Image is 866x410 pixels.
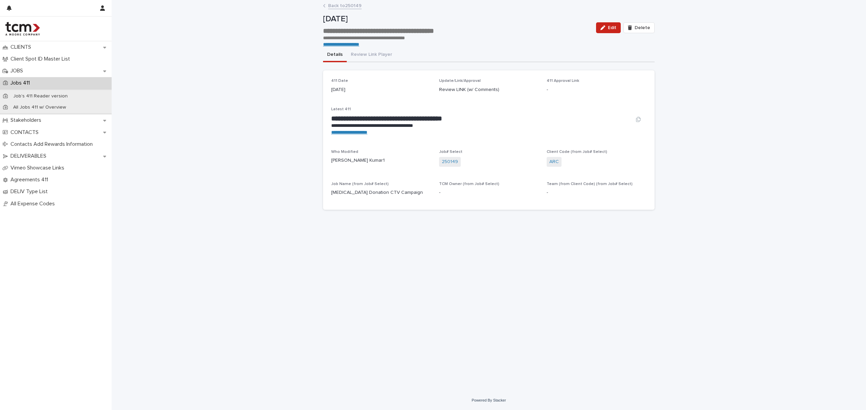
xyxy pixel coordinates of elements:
p: Client Spot ID Master List [8,56,75,62]
p: - [439,189,539,196]
p: Vimeo Showcase Links [8,165,70,171]
p: Agreements 411 [8,177,53,183]
p: CONTACTS [8,129,44,136]
p: All Expense Codes [8,201,60,207]
button: Delete [623,22,655,33]
a: Powered By Stacker [472,398,506,402]
p: Job's 411 Reader version [8,93,73,99]
p: [DATE] [323,14,591,24]
p: - [547,86,646,93]
p: Stakeholders [8,117,47,123]
p: Review LINK (w/ Comments) [439,86,539,93]
span: Team (from Client Code) (from Job# Select) [547,182,633,186]
span: Client Code (from Job# Select) [547,150,607,154]
span: 411 Approval Link [547,79,579,83]
span: TCM Owner (from Job# Select) [439,182,499,186]
p: All Jobs 411 w/ Overview [8,105,71,110]
span: Latest 411 [331,107,351,111]
p: [MEDICAL_DATA] Donation CTV Campaign [331,189,431,196]
p: DELIVERABLES [8,153,52,159]
a: ARC [549,158,559,165]
p: JOBS [8,68,28,74]
p: - [547,189,646,196]
span: Update/Link/Approval [439,79,481,83]
p: DELIV Type List [8,188,53,195]
p: Contacts Add Rewards Information [8,141,98,147]
button: Edit [596,22,621,33]
p: CLIENTS [8,44,37,50]
span: Who Modified [331,150,358,154]
button: Review Link Player [347,48,396,62]
span: Delete [635,25,650,30]
p: Jobs 411 [8,80,35,86]
p: [PERSON_NAME] Kumar1 [331,157,431,164]
span: Job Name (from Job# Select) [331,182,389,186]
span: Job# Select [439,150,462,154]
button: Details [323,48,347,62]
img: 4hMmSqQkux38exxPVZHQ [5,22,40,36]
a: Back to250149 [328,1,362,9]
a: 250149 [442,158,458,165]
span: Edit [608,25,616,30]
span: 411 Date [331,79,348,83]
p: [DATE] [331,86,431,93]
